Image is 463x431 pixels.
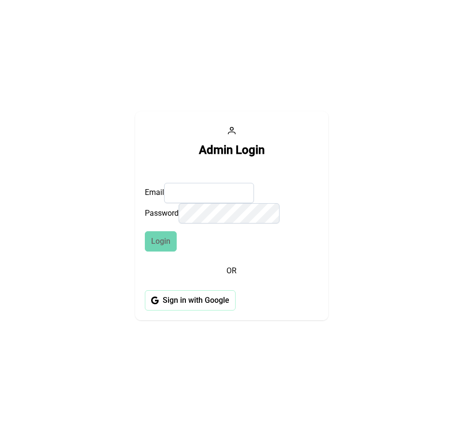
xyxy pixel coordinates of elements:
[199,142,265,158] h2: Admin Login
[145,208,179,218] label: Password
[151,236,170,247] span: Login
[163,295,229,306] span: Sign in with Google
[145,265,319,277] div: OR
[145,231,177,252] button: Login
[145,290,236,311] button: Sign in with Google
[145,188,164,197] label: Email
